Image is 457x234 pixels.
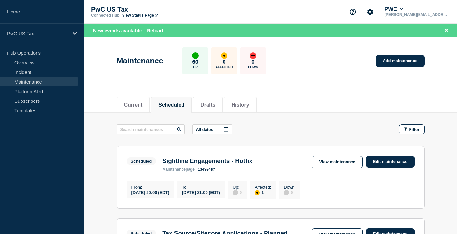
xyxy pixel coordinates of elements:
[216,65,233,69] p: Affected
[223,59,225,65] p: 0
[363,5,377,19] button: Account settings
[7,31,69,36] p: PwC US Tax
[233,190,238,195] div: disabled
[231,102,249,108] button: History
[182,185,220,190] p: To :
[124,102,143,108] button: Current
[221,52,227,59] div: affected
[147,28,163,33] button: Reload
[91,13,120,18] p: Connected Hub
[312,156,362,168] a: View maintenance
[131,190,169,195] div: [DATE] 20:00 (EDT)
[158,102,184,108] button: Scheduled
[284,190,296,195] div: 0
[193,65,198,69] p: Up
[122,13,158,18] a: View Status Page
[250,52,256,59] div: down
[233,190,242,195] div: 0
[284,185,296,190] p: Down :
[255,190,271,195] div: 1
[366,156,415,168] a: Edit maintenance
[131,159,152,164] div: Scheduled
[192,124,232,134] button: All dates
[192,59,198,65] p: 60
[284,190,289,195] div: disabled
[131,185,169,190] p: From :
[162,157,252,165] h3: Sightline Engagements - Hotfix
[251,59,254,65] p: 0
[162,167,195,172] p: page
[409,127,419,132] span: Filter
[399,124,425,134] button: Filter
[192,52,199,59] div: up
[91,6,219,13] p: PwC US Tax
[162,167,186,172] span: maintenance
[248,65,258,69] p: Down
[198,167,215,172] a: 134924
[182,190,220,195] div: [DATE] 21:00 (EDT)
[383,12,450,17] p: [PERSON_NAME][EMAIL_ADDRESS][PERSON_NAME][DOMAIN_NAME]
[346,5,360,19] button: Support
[93,28,142,33] span: New events available
[383,6,404,12] button: PWC
[200,102,215,108] button: Drafts
[117,124,185,134] input: Search maintenances
[255,190,260,195] div: affected
[117,56,163,65] h1: Maintenance
[233,185,242,190] p: Up :
[255,185,271,190] p: Affected :
[196,127,213,132] p: All dates
[376,55,424,67] a: Add maintenance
